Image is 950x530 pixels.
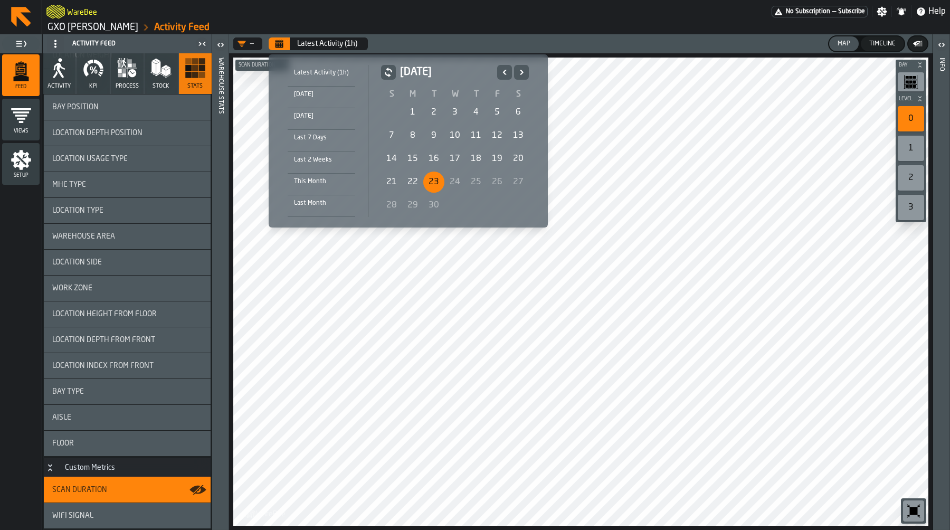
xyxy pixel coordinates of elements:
[402,102,423,123] div: Monday, September 1, 2025
[465,172,487,193] div: Thursday, September 25, 2025
[423,195,444,216] div: Tuesday, September 30, 2025
[487,172,508,193] div: Friday, September 26, 2025
[444,88,465,101] th: W
[381,88,402,101] th: S
[288,197,355,209] div: Last Month
[402,148,423,169] div: 15
[444,102,465,123] div: Wednesday, September 3, 2025
[487,148,508,169] div: Friday, September 19, 2025
[423,148,444,169] div: Tuesday, September 16, 2025
[487,172,508,193] div: 26
[444,148,465,169] div: 17
[423,125,444,146] div: Tuesday, September 9, 2025
[423,195,444,216] div: 30
[508,102,529,123] div: 6
[402,125,423,146] div: 8
[288,132,355,144] div: Last 7 Days
[381,88,529,217] table: September 2025
[288,110,355,122] div: [DATE]
[465,125,487,146] div: Thursday, September 11, 2025
[444,125,465,146] div: Wednesday, September 10, 2025
[381,148,402,169] div: Sunday, September 14, 2025
[402,195,423,216] div: Monday, September 29, 2025
[487,125,508,146] div: Friday, September 12, 2025
[402,88,423,101] th: M
[423,102,444,123] div: 2
[444,172,465,193] div: Wednesday, September 24, 2025
[497,65,512,80] button: Previous
[381,195,402,216] div: 28
[402,125,423,146] div: Monday, September 8, 2025
[508,102,529,123] div: Saturday, September 6, 2025
[508,125,529,146] div: Saturday, September 13, 2025
[381,172,402,193] div: Sunday, September 21, 2025
[381,148,402,169] div: 14
[508,148,529,169] div: Saturday, September 20, 2025
[444,172,465,193] div: 24
[465,102,487,123] div: 4
[402,172,423,193] div: Monday, September 22, 2025
[508,88,529,101] th: S
[487,148,508,169] div: 19
[402,195,423,216] div: 29
[508,172,529,193] div: 27
[508,172,529,193] div: Saturday, September 27, 2025
[465,125,487,146] div: 11
[444,125,465,146] div: 10
[288,67,355,79] div: Latest Activity (1h)
[288,154,355,166] div: Last 2 Weeks
[508,148,529,169] div: 20
[465,102,487,123] div: Thursday, September 4, 2025
[381,125,402,146] div: Sunday, September 7, 2025
[487,88,508,101] th: F
[465,88,487,101] th: T
[402,102,423,123] div: 1
[402,172,423,193] div: 22
[381,195,402,216] div: Sunday, September 28, 2025
[381,172,402,193] div: 21
[400,65,493,80] h2: [DATE]
[381,65,396,80] button: button-
[423,148,444,169] div: 16
[288,89,355,100] div: [DATE]
[423,102,444,123] div: Tuesday, September 2, 2025
[423,172,444,193] div: Today, Selected Date: Tuesday, September 23, 2025, Tuesday, September 23, 2025 selected, Last ava...
[487,102,508,123] div: Friday, September 5, 2025
[423,172,444,193] div: 23
[465,172,487,193] div: 25
[465,148,487,169] div: Thursday, September 18, 2025
[465,148,487,169] div: 18
[514,65,529,80] button: Next
[381,65,529,217] div: September 2025
[487,125,508,146] div: 12
[444,148,465,169] div: Wednesday, September 17, 2025
[402,148,423,169] div: Monday, September 15, 2025
[487,102,508,123] div: 5
[423,125,444,146] div: 9
[508,125,529,146] div: 13
[277,63,539,219] div: Select date range Select date range
[444,102,465,123] div: 3
[423,88,444,101] th: T
[288,176,355,187] div: This Month
[381,125,402,146] div: 7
